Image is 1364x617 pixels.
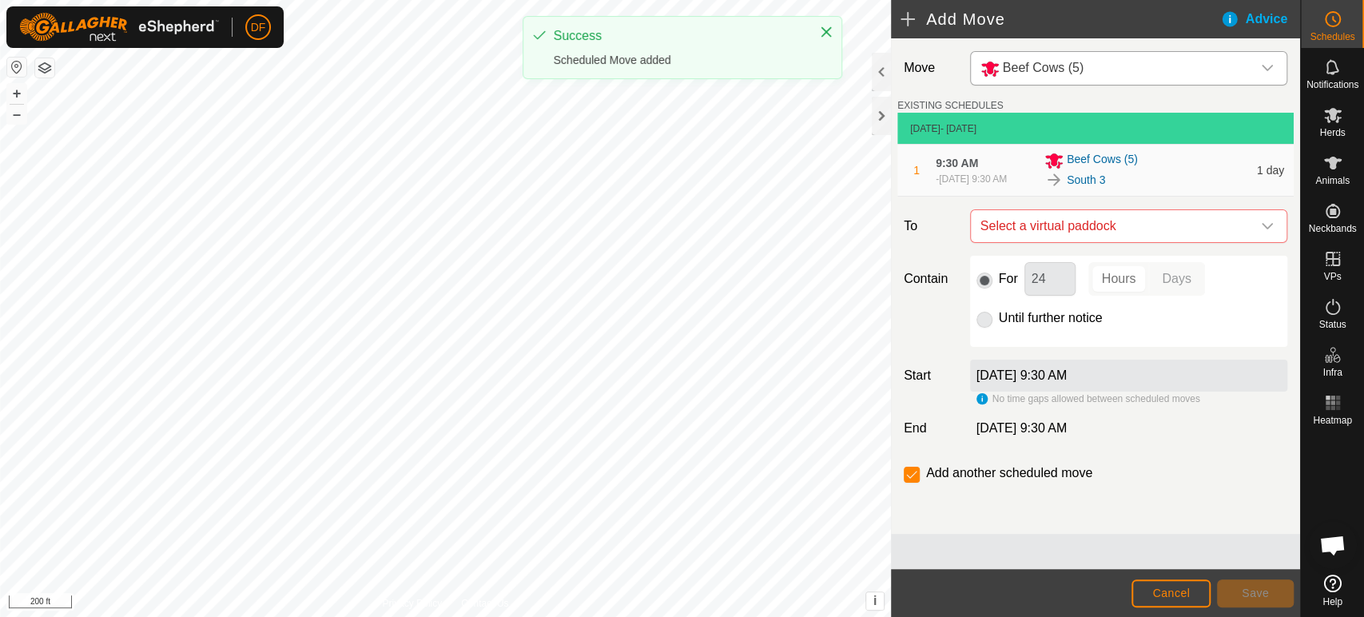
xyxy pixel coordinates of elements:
[1323,272,1341,281] span: VPs
[936,172,1007,186] div: -
[7,58,26,77] button: Reset Map
[1131,579,1211,607] button: Cancel
[1309,521,1357,569] div: Open chat
[897,51,964,86] label: Move
[1251,52,1283,85] div: dropdown trigger
[35,58,54,78] button: Map Layers
[999,273,1018,285] label: For
[554,26,803,46] div: Success
[1257,164,1284,177] span: 1 day
[461,596,508,611] a: Contact Us
[1322,597,1342,607] span: Help
[1152,587,1190,599] span: Cancel
[897,98,1004,113] label: EXISTING SCHEDULES
[897,419,964,438] label: End
[1003,61,1084,74] span: Beef Cows (5)
[815,21,837,43] button: Close
[7,105,26,124] button: –
[939,173,1007,185] span: [DATE] 9:30 AM
[999,312,1103,324] label: Until further notice
[1220,10,1300,29] div: Advice
[992,393,1200,404] span: No time gaps allowed between scheduled moves
[940,123,976,134] span: - [DATE]
[910,123,940,134] span: [DATE]
[1067,172,1105,189] a: South 3
[1044,170,1064,189] img: To
[382,596,442,611] a: Privacy Policy
[926,467,1092,480] label: Add another scheduled move
[1067,151,1138,170] span: Beef Cows (5)
[554,52,803,69] div: Scheduled Move added
[1306,80,1358,90] span: Notifications
[1301,568,1364,613] a: Help
[1318,320,1346,329] span: Status
[1308,224,1356,233] span: Neckbands
[1313,416,1352,425] span: Heatmap
[866,592,884,610] button: i
[1322,368,1342,377] span: Infra
[974,52,1251,85] span: Beef Cows
[1251,210,1283,242] div: dropdown trigger
[897,366,964,385] label: Start
[1310,32,1354,42] span: Schedules
[897,209,964,243] label: To
[1217,579,1294,607] button: Save
[19,13,219,42] img: Gallagher Logo
[901,10,1220,29] h2: Add Move
[873,594,877,607] span: i
[976,368,1068,382] label: [DATE] 9:30 AM
[1319,128,1345,137] span: Herds
[1242,587,1269,599] span: Save
[936,157,978,169] span: 9:30 AM
[897,269,964,289] label: Contain
[974,210,1251,242] span: Select a virtual paddock
[913,164,920,177] span: 1
[7,84,26,103] button: +
[1315,176,1350,185] span: Animals
[251,19,266,36] span: DF
[976,421,1068,435] span: [DATE] 9:30 AM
